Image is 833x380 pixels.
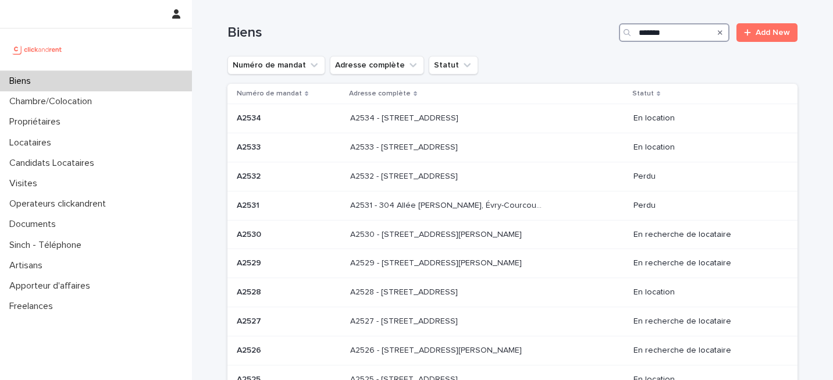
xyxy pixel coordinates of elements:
[5,219,65,230] p: Documents
[227,56,325,74] button: Numéro de mandat
[633,113,779,123] p: En location
[736,23,798,42] a: Add New
[5,301,62,312] p: Freelances
[633,230,779,240] p: En recherche de locataire
[227,162,798,191] tr: A2532A2532 A2532 - [STREET_ADDRESS]A2532 - [STREET_ADDRESS] Perdu
[237,87,302,100] p: Numéro de mandat
[633,287,779,297] p: En location
[350,198,546,211] p: A2531 - 304 Allée Pablo Neruda, Évry-Courcouronnes 91000
[349,87,411,100] p: Adresse complète
[237,111,264,123] p: A2534
[227,307,798,336] tr: A2527A2527 A2527 - [STREET_ADDRESS]A2527 - [STREET_ADDRESS] En recherche de locataire
[633,201,779,211] p: Perdu
[5,76,40,87] p: Biens
[5,240,91,251] p: Sinch - Téléphone
[5,116,70,127] p: Propriétaires
[350,169,460,182] p: A2532 - [STREET_ADDRESS]
[5,260,52,271] p: Artisans
[5,96,101,107] p: Chambre/Colocation
[632,87,654,100] p: Statut
[237,343,264,356] p: A2526
[237,140,263,152] p: A2533
[237,228,264,240] p: A2530
[350,111,461,123] p: A2534 - 134 Cours Aquitaine, Boulogne-Billancourt 92100
[227,24,614,41] h1: Biens
[237,198,262,211] p: A2531
[756,29,790,37] span: Add New
[9,38,66,61] img: UCB0brd3T0yccxBKYDjQ
[350,256,524,268] p: A2529 - 14 rue Honoré de Balzac, Garges-lès-Gonesse 95140
[237,285,264,297] p: A2528
[5,137,60,148] p: Locataires
[237,169,263,182] p: A2532
[237,314,264,326] p: A2527
[227,336,798,365] tr: A2526A2526 A2526 - [STREET_ADDRESS][PERSON_NAME]A2526 - [STREET_ADDRESS][PERSON_NAME] En recherch...
[227,220,798,249] tr: A2530A2530 A2530 - [STREET_ADDRESS][PERSON_NAME]A2530 - [STREET_ADDRESS][PERSON_NAME] En recherch...
[350,140,460,152] p: A2533 - [STREET_ADDRESS]
[350,314,460,326] p: A2527 - [STREET_ADDRESS]
[227,191,798,220] tr: A2531A2531 A2531 - 304 Allée [PERSON_NAME], Évry-Courcouronnes 91000A2531 - 304 Allée [PERSON_NAM...
[5,198,115,209] p: Operateurs clickandrent
[237,256,264,268] p: A2529
[350,343,524,356] p: A2526 - [STREET_ADDRESS][PERSON_NAME]
[330,56,424,74] button: Adresse complète
[227,104,798,133] tr: A2534A2534 A2534 - [STREET_ADDRESS]A2534 - [STREET_ADDRESS] En location
[227,278,798,307] tr: A2528A2528 A2528 - [STREET_ADDRESS]A2528 - [STREET_ADDRESS] En location
[227,249,798,278] tr: A2529A2529 A2529 - [STREET_ADDRESS][PERSON_NAME]A2529 - [STREET_ADDRESS][PERSON_NAME] En recherch...
[429,56,478,74] button: Statut
[5,280,99,292] p: Apporteur d'affaires
[633,143,779,152] p: En location
[619,23,729,42] input: Search
[633,258,779,268] p: En recherche de locataire
[227,133,798,162] tr: A2533A2533 A2533 - [STREET_ADDRESS]A2533 - [STREET_ADDRESS] En location
[350,285,460,297] p: A2528 - [STREET_ADDRESS]
[350,228,524,240] p: A2530 - [STREET_ADDRESS][PERSON_NAME]
[633,346,779,356] p: En recherche de locataire
[633,172,779,182] p: Perdu
[633,317,779,326] p: En recherche de locataire
[5,158,104,169] p: Candidats Locataires
[5,178,47,189] p: Visites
